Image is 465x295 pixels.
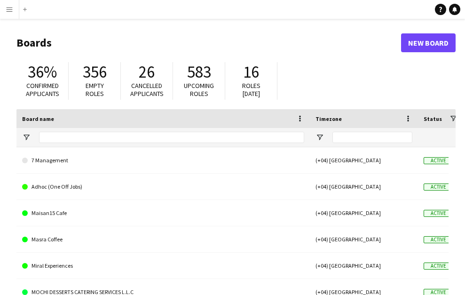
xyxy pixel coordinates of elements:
span: Upcoming roles [184,81,214,98]
span: Board name [22,115,54,122]
a: 7 Management [22,147,304,174]
a: Miral Experiences [22,253,304,279]
span: Active [424,210,453,217]
span: Confirmed applicants [26,81,59,98]
span: Timezone [315,115,342,122]
input: Board name Filter Input [39,132,304,143]
div: (+04) [GEOGRAPHIC_DATA] [310,200,418,226]
span: 26 [139,62,155,82]
span: Cancelled applicants [130,81,164,98]
span: 16 [243,62,259,82]
span: Roles [DATE] [242,81,260,98]
button: Open Filter Menu [22,133,31,142]
span: 356 [83,62,107,82]
div: (+04) [GEOGRAPHIC_DATA] [310,253,418,279]
div: (+04) [GEOGRAPHIC_DATA] [310,174,418,199]
span: Empty roles [86,81,104,98]
span: Active [424,157,453,164]
a: Masra Coffee [22,226,304,253]
span: Active [424,236,453,243]
a: New Board [401,33,456,52]
a: Adhoc (One Off Jobs) [22,174,304,200]
span: 36% [28,62,57,82]
span: 583 [187,62,211,82]
div: (+04) [GEOGRAPHIC_DATA] [310,226,418,252]
span: Active [424,263,453,270]
span: Active [424,183,453,191]
h1: Boards [16,36,401,50]
button: Open Filter Menu [315,133,324,142]
input: Timezone Filter Input [332,132,412,143]
div: (+04) [GEOGRAPHIC_DATA] [310,147,418,173]
a: Maisan15 Cafe [22,200,304,226]
span: Status [424,115,442,122]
